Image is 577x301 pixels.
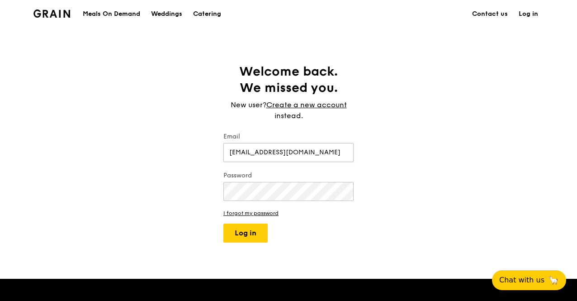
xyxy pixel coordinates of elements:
[223,63,354,96] h1: Welcome back. We missed you.
[33,10,70,18] img: Grain
[223,132,354,141] label: Email
[467,0,513,28] a: Contact us
[83,0,140,28] div: Meals On Demand
[223,224,268,243] button: Log in
[151,0,182,28] div: Weddings
[193,0,221,28] div: Catering
[231,100,266,109] span: New user?
[492,270,566,290] button: Chat with us🦙
[274,111,303,120] span: instead.
[223,210,354,216] a: I forgot my password
[146,0,188,28] a: Weddings
[223,171,354,180] label: Password
[188,0,227,28] a: Catering
[499,275,544,286] span: Chat with us
[266,100,347,110] a: Create a new account
[548,275,559,286] span: 🦙
[513,0,544,28] a: Log in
